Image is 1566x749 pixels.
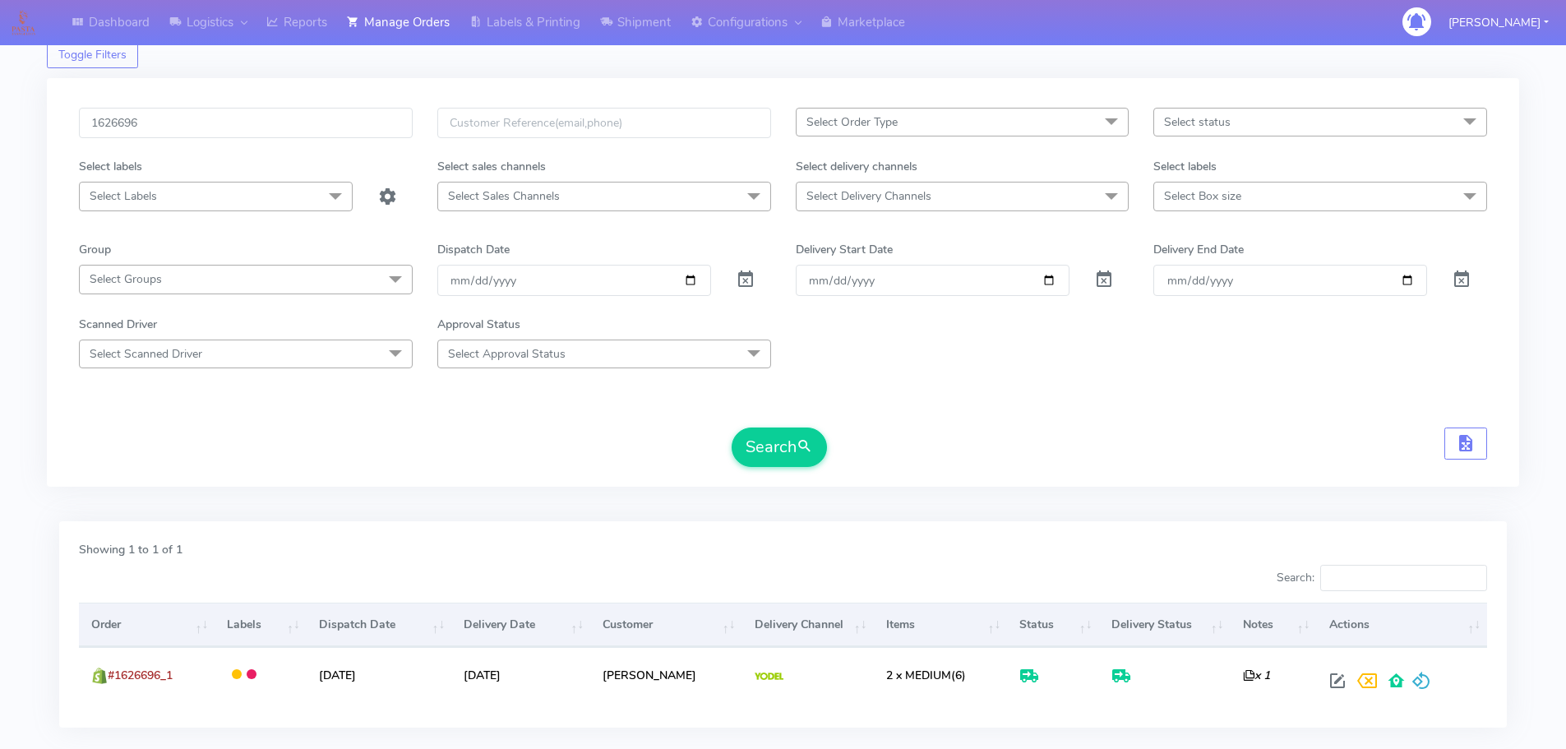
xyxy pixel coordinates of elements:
[448,188,560,204] span: Select Sales Channels
[1320,565,1487,591] input: Search:
[796,158,917,175] label: Select delivery channels
[448,346,566,362] span: Select Approval Status
[90,346,202,362] span: Select Scanned Driver
[90,188,157,204] span: Select Labels
[437,316,520,333] label: Approval Status
[886,668,951,683] span: 2 x MEDIUM
[79,241,111,258] label: Group
[806,114,898,130] span: Select Order Type
[1277,565,1487,591] label: Search:
[79,108,413,138] input: Order Id
[307,647,452,702] td: [DATE]
[437,241,510,258] label: Dispatch Date
[1007,603,1098,647] th: Status: activate to sort column ascending
[796,241,893,258] label: Delivery Start Date
[437,108,771,138] input: Customer Reference(email,phone)
[1316,603,1487,647] th: Actions: activate to sort column ascending
[90,271,162,287] span: Select Groups
[1164,188,1241,204] span: Select Box size
[1164,114,1231,130] span: Select status
[590,603,741,647] th: Customer: activate to sort column ascending
[873,603,1007,647] th: Items: activate to sort column ascending
[79,158,142,175] label: Select labels
[1099,603,1231,647] th: Delivery Status: activate to sort column ascending
[108,668,173,683] span: #1626696_1
[47,42,138,68] button: Toggle Filters
[79,603,215,647] th: Order: activate to sort column ascending
[79,541,182,558] label: Showing 1 to 1 of 1
[451,647,590,702] td: [DATE]
[1243,668,1270,683] i: x 1
[742,603,874,647] th: Delivery Channel: activate to sort column ascending
[732,428,827,467] button: Search
[307,603,452,647] th: Dispatch Date: activate to sort column ascending
[1153,241,1244,258] label: Delivery End Date
[1230,603,1316,647] th: Notes: activate to sort column ascending
[886,668,966,683] span: (6)
[1436,6,1561,39] button: [PERSON_NAME]
[79,316,157,333] label: Scanned Driver
[451,603,590,647] th: Delivery Date: activate to sort column ascending
[215,603,306,647] th: Labels: activate to sort column ascending
[806,188,931,204] span: Select Delivery Channels
[1153,158,1217,175] label: Select labels
[437,158,546,175] label: Select sales channels
[590,647,741,702] td: [PERSON_NAME]
[91,668,108,684] img: shopify.png
[755,673,783,681] img: Yodel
